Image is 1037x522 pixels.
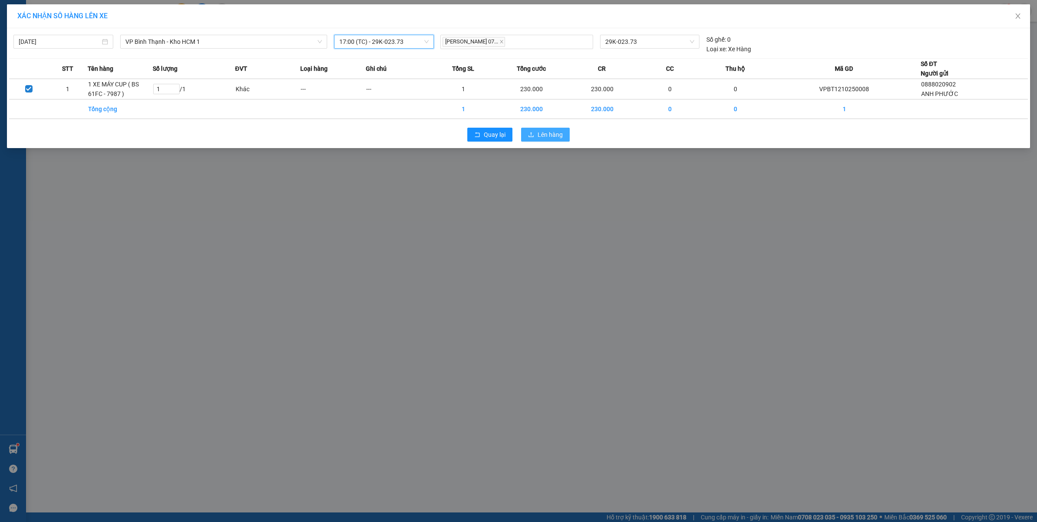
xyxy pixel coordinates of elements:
[637,79,703,99] td: 0
[768,79,921,99] td: VPBT1210250008
[538,130,563,139] span: Lên hàng
[835,64,853,73] span: Mã GD
[431,79,496,99] td: 1
[517,64,546,73] span: Tổng cước
[75,30,159,45] span: CÔNG TY TNHH CHUYỂN PHÁT NHANH BẢO AN
[62,64,73,73] span: STT
[235,64,247,73] span: ĐVT
[467,128,512,142] button: rollbackQuay lại
[666,64,674,73] span: CC
[1014,13,1021,20] span: close
[528,132,534,139] span: upload
[474,132,480,139] span: rollback
[235,79,301,99] td: Khác
[153,64,177,73] span: Số lượng
[598,64,606,73] span: CR
[768,99,921,119] td: 1
[366,64,387,73] span: Ghi chú
[24,30,46,37] strong: CSKH:
[496,79,567,99] td: 230.000
[496,99,567,119] td: 230.000
[521,128,570,142] button: uploadLên hàng
[605,35,694,48] span: 29K-023.73
[3,30,66,45] span: [PHONE_NUMBER]
[58,4,172,16] strong: PHIẾU DÁN LÊN HÀNG
[706,44,751,54] div: Xe Hàng
[19,37,100,46] input: 12/10/2025
[921,59,948,78] div: Số ĐT Người gửi
[339,35,429,48] span: 17:00 (TC) - 29K-023.73
[921,90,958,97] span: ANH PHƯỚC
[702,79,768,99] td: 0
[88,64,113,73] span: Tên hàng
[706,44,727,54] span: Loại xe:
[499,40,504,44] span: close
[484,130,505,139] span: Quay lại
[452,64,474,73] span: Tổng SL
[3,53,132,64] span: Mã đơn: VPBT1210250008
[125,35,322,48] span: VP Bình Thạnh - Kho HCM 1
[921,81,956,88] span: 0888020902
[55,17,175,26] span: Ngày in phiếu: 17:33 ngày
[567,99,637,119] td: 230.000
[567,79,637,99] td: 230.000
[317,39,322,44] span: down
[706,35,731,44] div: 0
[637,99,703,119] td: 0
[431,99,496,119] td: 1
[300,79,366,99] td: ---
[153,79,235,99] td: / 1
[443,37,505,47] span: [PERSON_NAME] 07...
[300,64,328,73] span: Loại hàng
[17,12,108,20] span: XÁC NHẬN SỐ HÀNG LÊN XE
[88,79,153,99] td: 1 XE MÁY CUP ( BS 61FC - 7987 )
[706,35,726,44] span: Số ghế:
[366,79,431,99] td: ---
[725,64,745,73] span: Thu hộ
[1006,4,1030,29] button: Close
[702,99,768,119] td: 0
[48,79,87,99] td: 1
[88,99,153,119] td: Tổng cộng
